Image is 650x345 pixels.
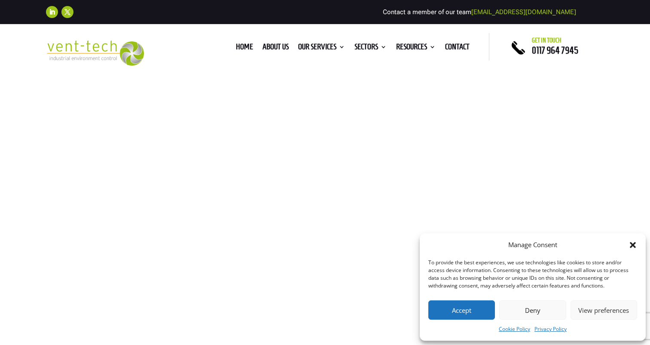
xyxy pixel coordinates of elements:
a: Home [236,44,253,53]
a: Our Services [298,44,345,53]
span: Contact a member of our team [383,8,576,16]
a: About us [262,44,289,53]
div: To provide the best experiences, we use technologies like cookies to store and/or access device i... [428,259,636,290]
a: Contact [445,44,470,53]
a: Follow on LinkedIn [46,6,58,18]
a: Resources [396,44,436,53]
a: Sectors [354,44,387,53]
a: 0117 964 7945 [532,45,578,55]
button: Accept [428,300,495,320]
img: 2023-09-27T08_35_16.549ZVENT-TECH---Clear-background [46,40,144,66]
div: Manage Consent [508,240,557,250]
button: Deny [499,300,566,320]
a: [EMAIL_ADDRESS][DOMAIN_NAME] [471,8,576,16]
button: View preferences [571,300,637,320]
a: Privacy Policy [534,324,567,334]
div: Close dialog [629,241,637,249]
a: Follow on X [61,6,73,18]
a: Cookie Policy [499,324,530,334]
span: Get in touch [532,37,562,44]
